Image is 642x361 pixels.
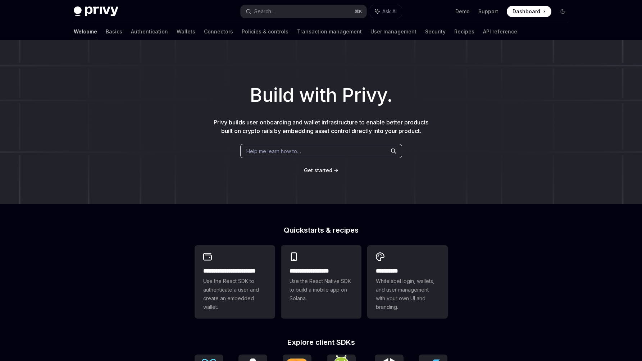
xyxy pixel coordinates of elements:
a: API reference [483,23,517,40]
span: Use the React Native SDK to build a mobile app on Solana. [290,277,353,303]
img: dark logo [74,6,118,17]
a: Dashboard [507,6,551,17]
a: User management [370,23,416,40]
a: Recipes [454,23,474,40]
button: Search...⌘K [241,5,366,18]
div: Search... [254,7,274,16]
a: Support [478,8,498,15]
a: Wallets [177,23,195,40]
span: ⌘ K [355,9,362,14]
a: Connectors [204,23,233,40]
a: Security [425,23,446,40]
a: Basics [106,23,122,40]
span: Use the React SDK to authenticate a user and create an embedded wallet. [203,277,267,311]
span: Ask AI [382,8,397,15]
span: Help me learn how to… [246,147,301,155]
a: Transaction management [297,23,362,40]
span: Get started [304,167,332,173]
a: Get started [304,167,332,174]
span: Whitelabel login, wallets, and user management with your own UI and branding. [376,277,439,311]
h1: Build with Privy. [12,81,630,109]
a: Demo [455,8,470,15]
button: Ask AI [370,5,402,18]
a: Policies & controls [242,23,288,40]
a: Welcome [74,23,97,40]
a: **** **** **** ***Use the React Native SDK to build a mobile app on Solana. [281,245,361,319]
span: Dashboard [513,8,540,15]
span: Privy builds user onboarding and wallet infrastructure to enable better products built on crypto ... [214,119,428,134]
h2: Explore client SDKs [195,339,448,346]
a: **** *****Whitelabel login, wallets, and user management with your own UI and branding. [367,245,448,319]
h2: Quickstarts & recipes [195,227,448,234]
a: Authentication [131,23,168,40]
button: Toggle dark mode [557,6,569,17]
